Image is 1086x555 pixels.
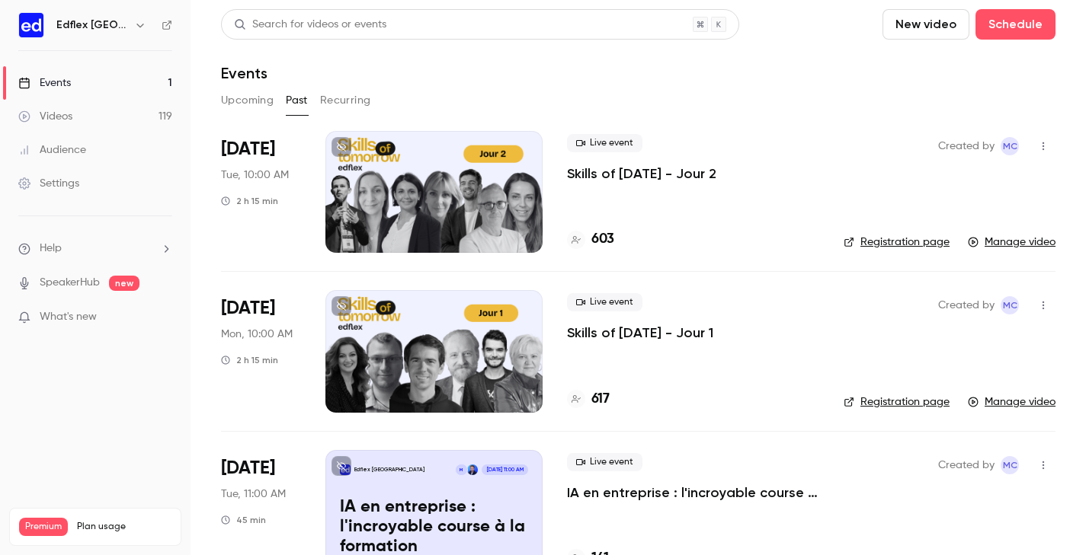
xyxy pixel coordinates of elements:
[844,394,950,410] a: Registration page
[221,486,286,502] span: Tue, 11:00 AM
[883,9,969,40] button: New video
[221,327,293,342] span: Mon, 10:00 AM
[567,229,614,250] a: 603
[938,137,995,155] span: Created by
[56,18,128,33] h6: Edflex [GEOGRAPHIC_DATA]
[221,514,266,526] div: 45 min
[221,64,267,82] h1: Events
[286,88,308,113] button: Past
[938,296,995,314] span: Created by
[1001,296,1019,314] span: Manon Cousin
[567,324,713,342] a: Skills of [DATE] - Jour 1
[968,234,1056,250] a: Manage video
[19,13,43,37] img: Edflex France
[844,234,950,250] a: Registration page
[221,296,275,321] span: [DATE]
[1003,296,1017,314] span: MC
[18,75,71,91] div: Events
[1003,137,1017,155] span: MC
[40,309,97,325] span: What's new
[109,276,139,291] span: new
[221,195,278,207] div: 2 h 15 min
[18,142,86,158] div: Audience
[455,464,467,476] div: M
[221,131,301,253] div: Sep 23 Tue, 10:00 AM (Europe/Berlin)
[221,354,278,366] div: 2 h 15 min
[234,17,386,33] div: Search for videos or events
[567,293,642,311] span: Live event
[40,275,100,291] a: SpeakerHub
[567,453,642,471] span: Live event
[968,394,1056,410] a: Manage video
[467,464,478,475] img: Clément Meslin
[221,290,301,412] div: Sep 22 Mon, 10:00 AM (Europe/Berlin)
[567,483,819,502] a: IA en entreprise : l'incroyable course à la formation
[18,109,72,124] div: Videos
[19,518,68,536] span: Premium
[18,176,79,191] div: Settings
[1001,137,1019,155] span: Manon Cousin
[221,456,275,480] span: [DATE]
[354,466,424,474] p: Edflex [GEOGRAPHIC_DATA]
[938,456,995,474] span: Created by
[567,389,610,410] a: 617
[567,164,716,183] a: Skills of [DATE] - Jour 2
[221,167,289,183] span: Tue, 10:00 AM
[40,241,62,257] span: Help
[221,137,275,161] span: [DATE]
[1001,456,1019,474] span: Manon Cousin
[1003,456,1017,474] span: MC
[221,88,274,113] button: Upcoming
[18,241,172,257] li: help-dropdown-opener
[154,311,172,324] iframe: Noticeable Trigger
[77,521,171,533] span: Plan usage
[320,88,371,113] button: Recurring
[567,134,642,152] span: Live event
[975,9,1056,40] button: Schedule
[591,389,610,410] h4: 617
[482,464,527,475] span: [DATE] 11:00 AM
[591,229,614,250] h4: 603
